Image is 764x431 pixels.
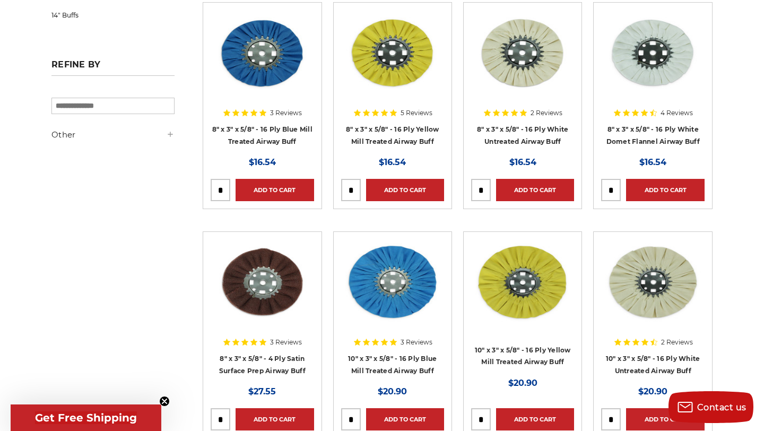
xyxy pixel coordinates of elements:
[508,378,537,388] span: $20.90
[471,10,574,95] img: 8 inch untreated airway buffing wheel
[379,157,406,167] span: $16.54
[211,10,314,146] a: blue mill treated 8 inch airway buffing wheel
[51,59,175,76] h5: Refine by
[496,179,574,201] a: Add to Cart
[11,404,161,431] div: Get Free ShippingClose teaser
[639,157,666,167] span: $16.54
[341,10,444,146] a: 8 x 3 x 5/8 airway buff yellow mill treatment
[249,157,276,167] span: $16.54
[626,408,704,430] a: Add to Cart
[697,402,746,412] span: Contact us
[211,239,314,324] img: 8 inch satin surface prep airway buff
[159,396,170,407] button: Close teaser
[601,239,704,324] img: 10 inch untreated airway buffing wheel
[626,179,704,201] a: Add to Cart
[601,239,704,375] a: 10 inch untreated airway buffing wheel
[51,6,175,24] a: 14" Buffs
[378,386,407,396] span: $20.90
[471,10,574,146] a: 8 inch untreated airway buffing wheel
[496,408,574,430] a: Add to Cart
[341,239,444,324] img: 10 inch blue treated airway buffing wheel
[211,239,314,375] a: 8 inch satin surface prep airway buff
[236,179,314,201] a: Add to Cart
[211,10,314,95] img: blue mill treated 8 inch airway buffing wheel
[471,239,574,375] a: 10 inch yellow mill treated airway buff
[248,386,276,396] span: $27.55
[471,239,574,324] img: 10 inch yellow mill treated airway buff
[668,391,753,423] button: Contact us
[366,179,444,201] a: Add to Cart
[35,411,137,424] span: Get Free Shipping
[341,10,444,95] img: 8 x 3 x 5/8 airway buff yellow mill treatment
[341,239,444,375] a: 10 inch blue treated airway buffing wheel
[601,10,704,146] a: 8 inch white domet flannel airway buffing wheel
[366,408,444,430] a: Add to Cart
[638,386,667,396] span: $20.90
[236,408,314,430] a: Add to Cart
[509,157,536,167] span: $16.54
[601,10,704,95] img: 8 inch white domet flannel airway buffing wheel
[51,128,175,141] h5: Other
